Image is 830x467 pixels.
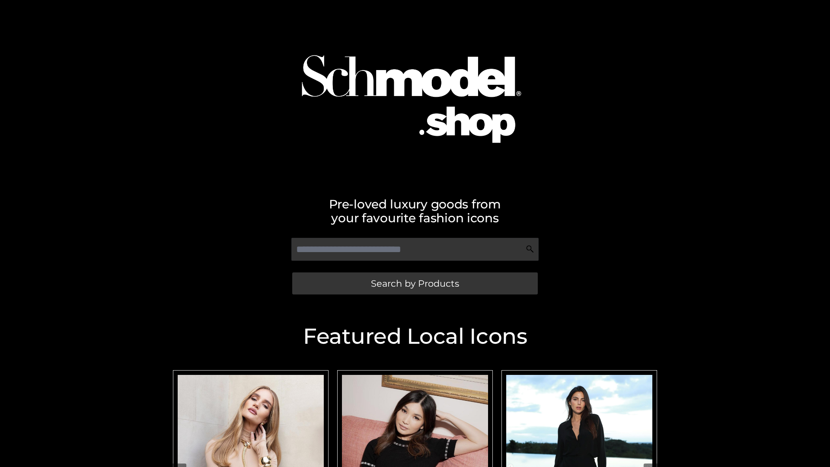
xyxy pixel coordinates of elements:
h2: Featured Local Icons​ [169,326,661,347]
img: Search Icon [526,245,534,253]
span: Search by Products [371,279,459,288]
h2: Pre-loved luxury goods from your favourite fashion icons [169,197,661,225]
a: Search by Products [292,272,538,294]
